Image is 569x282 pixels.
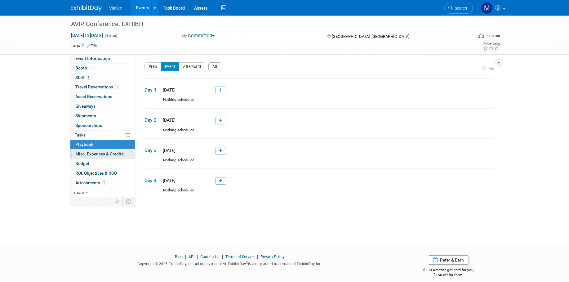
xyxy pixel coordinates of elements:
a: Contact Us [200,254,220,259]
td: Toggle Event Tabs [122,197,135,205]
span: Event Information [75,56,110,61]
div: Event Rating [483,43,500,46]
span: [GEOGRAPHIC_DATA], [GEOGRAPHIC_DATA] [332,34,409,39]
a: Edit [87,44,97,48]
img: Format-Inperson.png [478,33,484,38]
span: Staff [75,75,91,80]
img: ExhibitDay [71,5,102,11]
span: Giveaways [75,104,96,109]
span: Playbook [75,142,93,147]
span: Shipments [75,113,96,118]
button: Afterward [179,62,205,71]
span: Viaflex [109,6,122,11]
span: Day 2 [144,117,160,123]
span: help [487,66,494,70]
span: [DATE] [DATE] [71,33,103,38]
span: more [74,190,84,195]
div: $500 Amazon gift card for you, [398,263,499,278]
span: Attachments [75,180,106,185]
a: Shipments [70,111,135,121]
span: Travel Reservations [75,84,119,89]
a: Refer & Earn [428,255,469,265]
a: Sponsorships [70,121,135,130]
a: Staff1 [70,73,135,83]
a: Blog [175,254,183,259]
div: In-Person [485,34,500,38]
a: Budget [70,159,135,168]
a: more [70,188,135,197]
a: ROI, Objectives & ROO [70,169,135,178]
a: Booth [70,64,135,73]
span: Day 4 [144,177,160,184]
a: Event Information [70,54,135,63]
div: Nothing scheduled. [144,188,494,199]
span: Misc. Expenses & Credits [75,151,124,156]
span: | [184,254,188,259]
sup: ® [246,261,248,264]
div: Nothing scheduled. [144,97,494,108]
td: Tags [71,43,97,49]
a: Search [444,3,473,14]
button: Prep [144,62,161,71]
span: Tasks [75,132,86,137]
span: Day 1 [144,87,160,93]
span: [DATE] [161,178,176,183]
span: Asset Reservations [75,94,112,99]
a: Asset Reservations [70,92,135,101]
span: Day 3 [144,147,160,154]
div: Nothing scheduled. [144,128,494,138]
a: Terms of Service [225,254,255,259]
span: ROI, Objectives & ROO [75,171,117,176]
span: 1 [102,180,106,185]
img: Megan Ringling [481,2,493,14]
button: Event [161,62,180,71]
span: | [256,254,260,259]
td: Personalize Event Tab Strip [112,197,122,205]
span: Budget [75,161,89,166]
a: API [189,254,194,259]
span: to [84,33,90,38]
div: Nothing scheduled. [144,158,494,168]
a: Privacy Policy [260,254,285,259]
span: | [195,254,199,259]
div: Copyright © 2025 ExhibitDay, Inc. All rights reserved. ExhibitDay is a registered trademark of Ex... [71,260,389,267]
a: Attachments1 [70,178,135,188]
i: Booth reservation complete [90,66,93,69]
div: $150 off for them. [398,272,499,278]
span: Booth [75,65,94,70]
span: (4 days) [104,34,117,38]
span: [DATE] [161,118,176,123]
a: Playbook [70,140,135,149]
span: Sponsorships [75,123,102,128]
span: Search [453,6,467,11]
span: [DATE] [161,148,176,153]
a: Tasks [70,131,135,140]
a: Travel Reservations1 [70,83,135,92]
span: | [220,254,224,259]
div: Event Format [436,32,500,42]
div: AVIP Conference: EXHIBIT [69,19,464,30]
a: Misc. Expenses & Credits [70,150,135,159]
span: 1 [86,75,91,80]
span: [DATE] [161,87,176,92]
a: Giveaways [70,102,135,111]
span: 1 [115,85,119,89]
button: All [208,62,221,71]
button: Committed [180,33,217,39]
